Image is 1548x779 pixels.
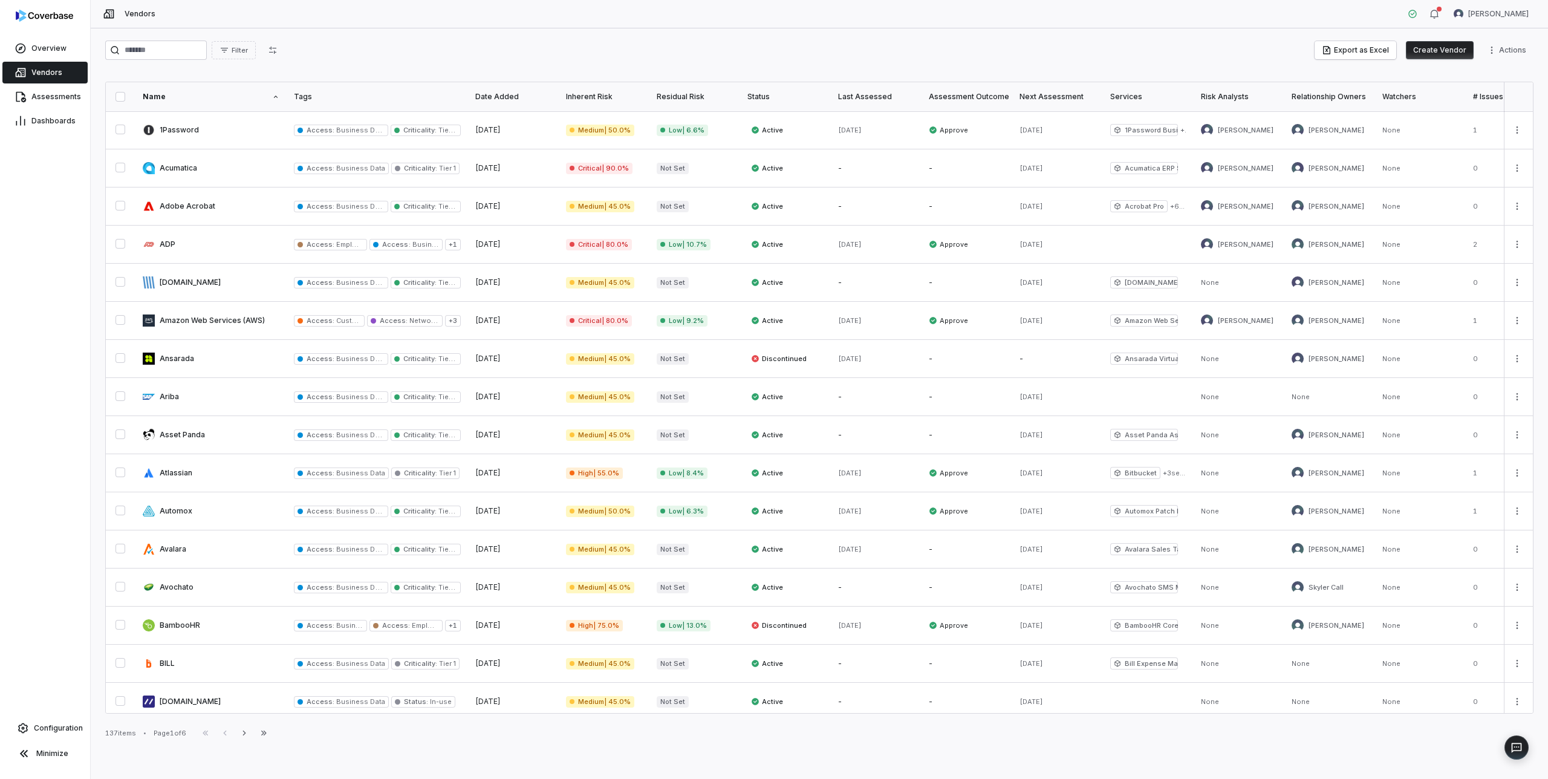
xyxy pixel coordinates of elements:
[1507,464,1527,482] button: More actions
[1218,202,1273,211] span: [PERSON_NAME]
[382,621,410,630] span: Access :
[1218,126,1273,135] span: [PERSON_NAME]
[404,697,428,706] span: Status :
[1292,200,1304,212] img: Marty Breen avatar
[143,729,146,737] div: •
[1020,164,1043,172] span: [DATE]
[437,202,457,210] span: Tier 2
[307,240,334,249] span: Access :
[403,202,437,210] span: Criticality :
[475,430,501,439] span: [DATE]
[838,507,862,515] span: [DATE]
[1292,315,1304,327] img: Tyler Ray avatar
[31,92,81,102] span: Assessments
[437,431,457,439] span: Tier 2
[657,696,689,708] span: Not Set
[1020,545,1043,553] span: [DATE]
[657,163,689,174] span: Not Set
[307,126,334,134] span: Access :
[1020,469,1043,477] span: [DATE]
[929,92,1005,102] div: Assessment Outcome
[408,316,465,325] span: Network Access
[31,44,67,53] span: Overview
[566,429,634,441] span: Medium | 45.0%
[1201,238,1213,250] img: Mike Phillips avatar
[751,354,807,363] span: Discontinued
[1292,505,1304,517] img: Marty Breen avatar
[1110,657,1178,670] span: Bill Expense Management Software
[751,125,783,135] span: Active
[657,620,711,631] span: Low | 13.0%
[411,240,461,249] span: Business Data
[657,201,689,212] span: Not Set
[16,10,73,22] img: Coverbase logo
[922,187,1012,226] td: -
[1201,92,1277,102] div: Risk Analysts
[1309,278,1364,287] span: [PERSON_NAME]
[566,163,633,174] span: Critical | 90.0%
[1020,621,1043,630] span: [DATE]
[657,429,689,441] span: Not Set
[566,277,634,288] span: Medium | 45.0%
[1110,200,1168,212] span: Acrobat Pro
[1315,41,1396,59] button: Export as Excel
[751,201,783,211] span: Active
[751,163,783,173] span: Active
[1309,545,1364,554] span: [PERSON_NAME]
[334,621,385,630] span: Business Data
[831,187,922,226] td: -
[1163,469,1186,478] span: + 3 services
[1309,431,1364,440] span: [PERSON_NAME]
[437,469,456,477] span: Tier 1
[437,507,457,515] span: Tier 2
[831,645,922,683] td: -
[475,392,501,401] span: [DATE]
[1110,467,1160,479] span: Bitbucket
[1507,121,1527,139] button: More actions
[1507,159,1527,177] button: More actions
[751,278,783,287] span: Active
[1309,126,1364,135] span: [PERSON_NAME]
[1292,619,1304,631] img: Paul Turner avatar
[838,545,862,553] span: [DATE]
[307,278,334,287] span: Access :
[154,729,186,738] div: Page 1 of 6
[566,239,632,250] span: Critical | 80.0%
[1218,316,1273,325] span: [PERSON_NAME]
[1110,581,1178,593] span: Avochato SMS Marketing Software
[1020,240,1043,249] span: [DATE]
[1020,659,1043,668] span: [DATE]
[1292,543,1304,555] img: Kim Sorensen avatar
[403,126,437,134] span: Criticality :
[475,316,501,325] span: [DATE]
[657,468,707,479] span: Low | 8.4%
[657,92,733,102] div: Residual Risk
[475,201,501,210] span: [DATE]
[566,506,634,517] span: Medium | 50.0%
[5,742,85,766] button: Minimize
[2,37,88,59] a: Overview
[307,393,334,401] span: Access :
[657,315,707,327] span: Low | 9.2%
[751,621,807,630] span: Discontinued
[307,507,334,515] span: Access :
[1309,316,1364,325] span: [PERSON_NAME]
[475,621,501,630] span: [DATE]
[1309,354,1364,363] span: [PERSON_NAME]
[1110,619,1178,631] span: BambooHR Core HR Software
[2,110,88,132] a: Dashboards
[1020,393,1043,401] span: [DATE]
[1292,581,1304,593] img: Skyler Call avatar
[334,431,385,439] span: Business Data
[1507,273,1527,292] button: More actions
[1020,126,1043,134] span: [DATE]
[1020,278,1043,287] span: [DATE]
[403,393,437,401] span: Criticality :
[1309,621,1364,630] span: [PERSON_NAME]
[1292,238,1304,250] img: Paul Turner avatar
[105,729,136,738] div: 137 items
[751,240,783,249] span: Active
[334,316,385,325] span: Customer Data
[403,507,437,515] span: Criticality :
[657,544,689,555] span: Not Set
